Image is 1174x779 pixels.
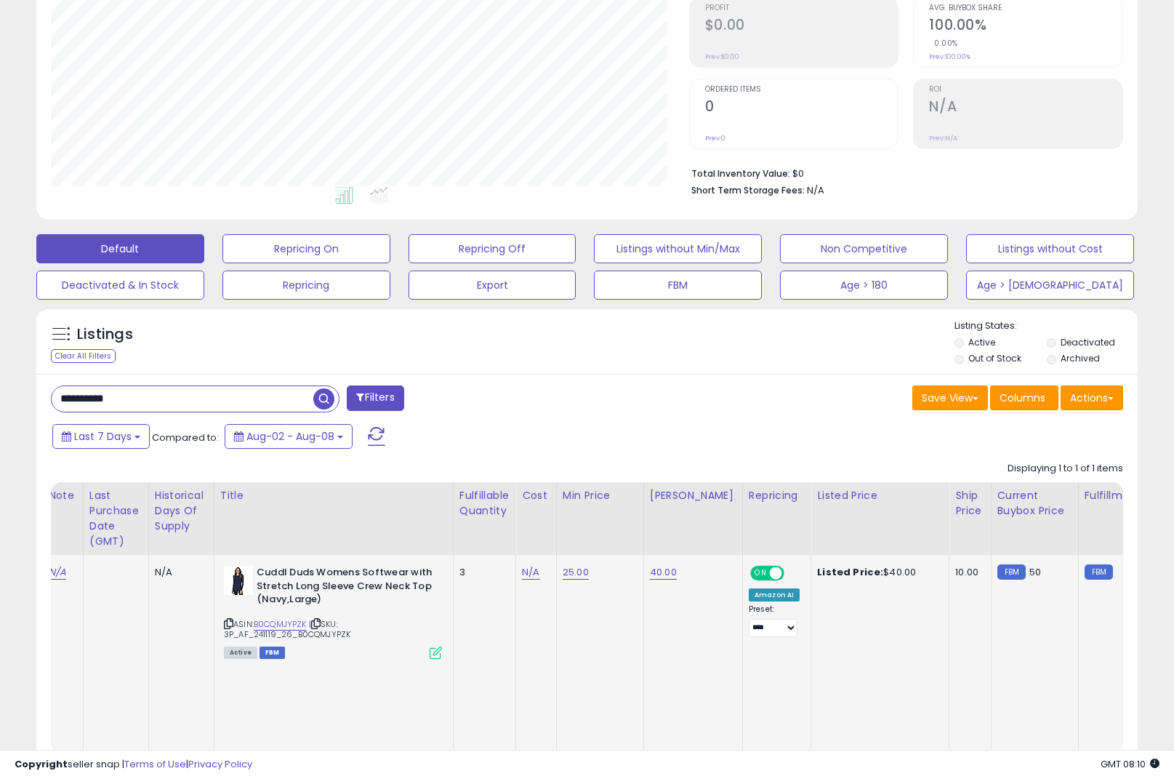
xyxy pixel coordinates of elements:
[968,336,995,348] label: Active
[152,431,219,444] span: Compared to:
[929,17,1122,36] h2: 100.00%
[188,757,252,771] a: Privacy Policy
[817,565,883,579] b: Listed Price:
[51,349,116,363] div: Clear All Filters
[563,565,589,580] a: 25.00
[929,98,1122,118] h2: N/A
[749,588,800,602] div: Amazon AI
[997,564,1026,580] small: FBM
[929,86,1122,94] span: ROI
[1029,565,1041,579] span: 50
[954,319,1138,333] p: Listing States:
[459,488,510,519] div: Fulfillable Quantity
[49,488,77,503] div: Note
[260,647,286,659] span: FBM
[1101,757,1159,771] span: 2025-08-16 08:10 GMT
[594,234,762,263] button: Listings without Min/Max
[224,566,253,595] img: 31PGhVwxvWL._SL40_.jpg
[257,566,433,610] b: Cuddl Duds Womens Softwear with Stretch Long Sleeve Crew Neck Top (Navy,Large)
[929,4,1122,12] span: Avg. Buybox Share
[990,385,1058,410] button: Columns
[780,271,948,300] button: Age > 180
[522,488,550,503] div: Cost
[347,385,403,411] button: Filters
[594,271,762,300] button: FBM
[1085,488,1143,503] div: Fulfillment
[955,566,979,579] div: 10.00
[929,38,958,49] small: 0.00%
[124,757,186,771] a: Terms of Use
[459,566,504,579] div: 3
[246,429,334,444] span: Aug-02 - Aug-08
[409,234,576,263] button: Repricing Off
[1008,462,1123,476] div: Displaying 1 to 1 of 1 items
[705,4,898,12] span: Profit
[929,134,957,143] small: Prev: N/A
[780,234,948,263] button: Non Competitive
[1000,391,1045,405] span: Columns
[15,758,252,772] div: seller snap | |
[705,52,739,61] small: Prev: $0.00
[254,618,307,631] a: B0CQMJYPZK
[222,234,390,263] button: Repricing On
[1061,385,1123,410] button: Actions
[705,17,898,36] h2: $0.00
[220,488,447,503] div: Title
[155,488,208,534] div: Historical Days Of Supply
[966,234,1134,263] button: Listings without Cost
[912,385,988,410] button: Save View
[807,183,824,197] span: N/A
[36,271,204,300] button: Deactivated & In Stock
[955,488,984,519] div: Ship Price
[222,271,390,300] button: Repricing
[224,618,350,640] span: | SKU: 3P_AF_241119_26_B0CQMJYPZK
[752,567,770,580] span: ON
[650,565,677,580] a: 40.00
[691,167,790,180] b: Total Inventory Value:
[817,488,943,503] div: Listed Price
[74,429,132,444] span: Last 7 Days
[155,566,203,579] div: N/A
[705,86,898,94] span: Ordered Items
[691,184,805,196] b: Short Term Storage Fees:
[691,164,1112,181] li: $0
[705,134,725,143] small: Prev: 0
[77,324,133,345] h5: Listings
[1061,352,1100,364] label: Archived
[522,565,539,580] a: N/A
[749,488,805,503] div: Repricing
[968,352,1021,364] label: Out of Stock
[409,271,576,300] button: Export
[997,488,1072,519] div: Current Buybox Price
[929,52,970,61] small: Prev: 100.00%
[224,647,257,659] span: All listings currently available for purchase on Amazon
[224,566,442,658] div: ASIN:
[49,565,66,580] a: N/A
[1085,564,1113,580] small: FBM
[225,424,353,449] button: Aug-02 - Aug-08
[89,488,142,549] div: Last Purchase Date (GMT)
[817,566,938,579] div: $40.00
[782,567,805,580] span: OFF
[705,98,898,118] h2: 0
[36,234,204,263] button: Default
[52,424,150,449] button: Last 7 Days
[1061,336,1115,348] label: Deactivated
[650,488,736,503] div: [PERSON_NAME]
[749,604,800,637] div: Preset:
[563,488,638,503] div: Min Price
[966,271,1134,300] button: Age > [DEMOGRAPHIC_DATA]
[15,757,68,771] strong: Copyright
